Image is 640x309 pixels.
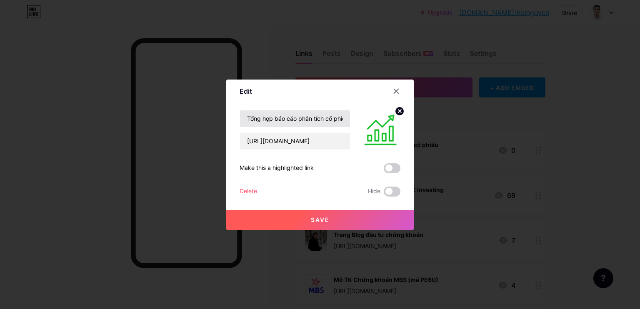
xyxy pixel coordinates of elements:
input: Title [240,110,350,127]
button: Save [226,210,414,230]
span: Hide [368,187,380,197]
div: Edit [240,86,252,96]
div: Delete [240,187,257,197]
img: link_thumbnail [360,110,400,150]
input: URL [240,133,350,150]
div: Make this a highlighted link [240,163,314,173]
span: Save [311,216,330,223]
